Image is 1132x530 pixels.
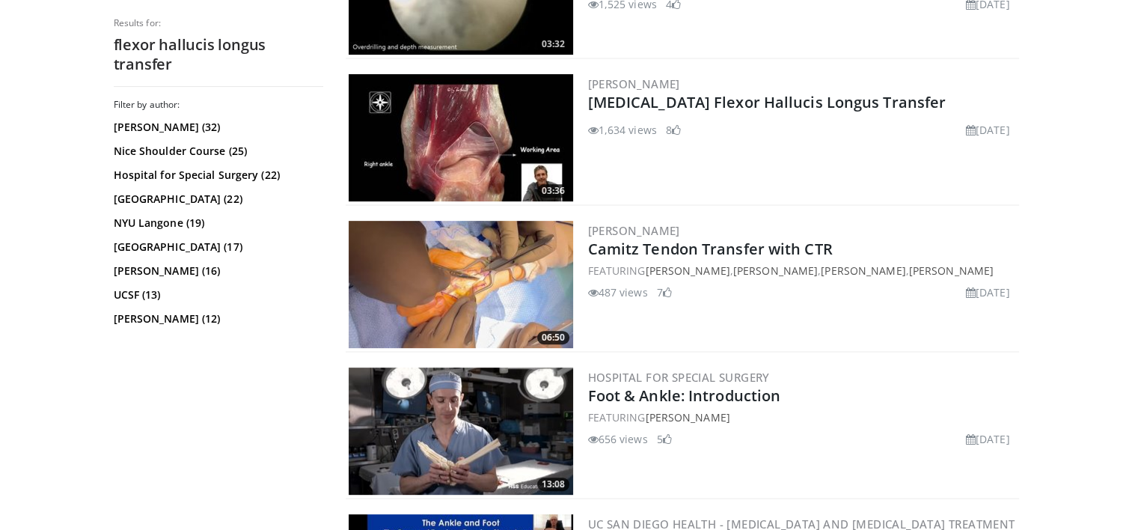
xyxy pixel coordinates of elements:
li: 487 views [588,284,648,300]
span: 06:50 [537,331,569,344]
a: [PERSON_NAME] [645,264,729,278]
a: UCSF (13) [114,287,319,302]
a: [MEDICAL_DATA] Flexor Hallucis Longus Transfer [588,92,946,112]
a: [PERSON_NAME] [588,76,680,91]
a: [PERSON_NAME] [733,264,818,278]
a: [PERSON_NAME] [821,264,905,278]
a: Foot & Ankle: Introduction [588,386,781,406]
a: [GEOGRAPHIC_DATA] (22) [114,192,319,207]
li: [DATE] [966,122,1010,138]
li: [DATE] [966,431,1010,447]
div: FEATURING , , , [588,263,1016,278]
span: 13:08 [537,478,569,491]
li: [DATE] [966,284,1010,300]
h2: flexor hallucis longus transfer [114,35,323,74]
a: [PERSON_NAME] (12) [114,311,319,326]
li: 656 views [588,431,648,447]
a: [PERSON_NAME] [588,223,680,238]
a: 13:08 [349,368,573,495]
a: [PERSON_NAME] [645,410,729,424]
li: 5 [657,431,672,447]
a: [PERSON_NAME] (16) [114,264,319,278]
p: Results for: [114,17,323,29]
a: [GEOGRAPHIC_DATA] (17) [114,240,319,255]
a: [PERSON_NAME] (32) [114,120,319,135]
span: 03:32 [537,37,569,51]
a: 06:50 [349,221,573,348]
li: 7 [657,284,672,300]
a: NYU Langone (19) [114,216,319,231]
a: [PERSON_NAME] [909,264,994,278]
li: 1,634 views [588,122,657,138]
img: 82ecdbb5-ea88-456a-8002-8bb97e5501d3.300x170_q85_crop-smart_upscale.jpg [349,74,573,201]
span: 03:36 [537,184,569,198]
img: b3af8503-3011-49c3-8fdc-27a8d1a77a0b.300x170_q85_crop-smart_upscale.jpg [349,221,573,348]
h3: Filter by author: [114,99,323,111]
a: Camitz Tendon Transfer with CTR [588,239,833,259]
a: Hospital for Special Surgery (22) [114,168,319,183]
a: Nice Shoulder Course (25) [114,144,319,159]
a: Hospital for Special Surgery [588,370,770,385]
li: 8 [666,122,681,138]
div: FEATURING [588,409,1016,425]
a: 03:36 [349,74,573,201]
img: 2597ccaf-fde4-49a9-830d-d58ed2aea21f.300x170_q85_crop-smart_upscale.jpg [349,368,573,495]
